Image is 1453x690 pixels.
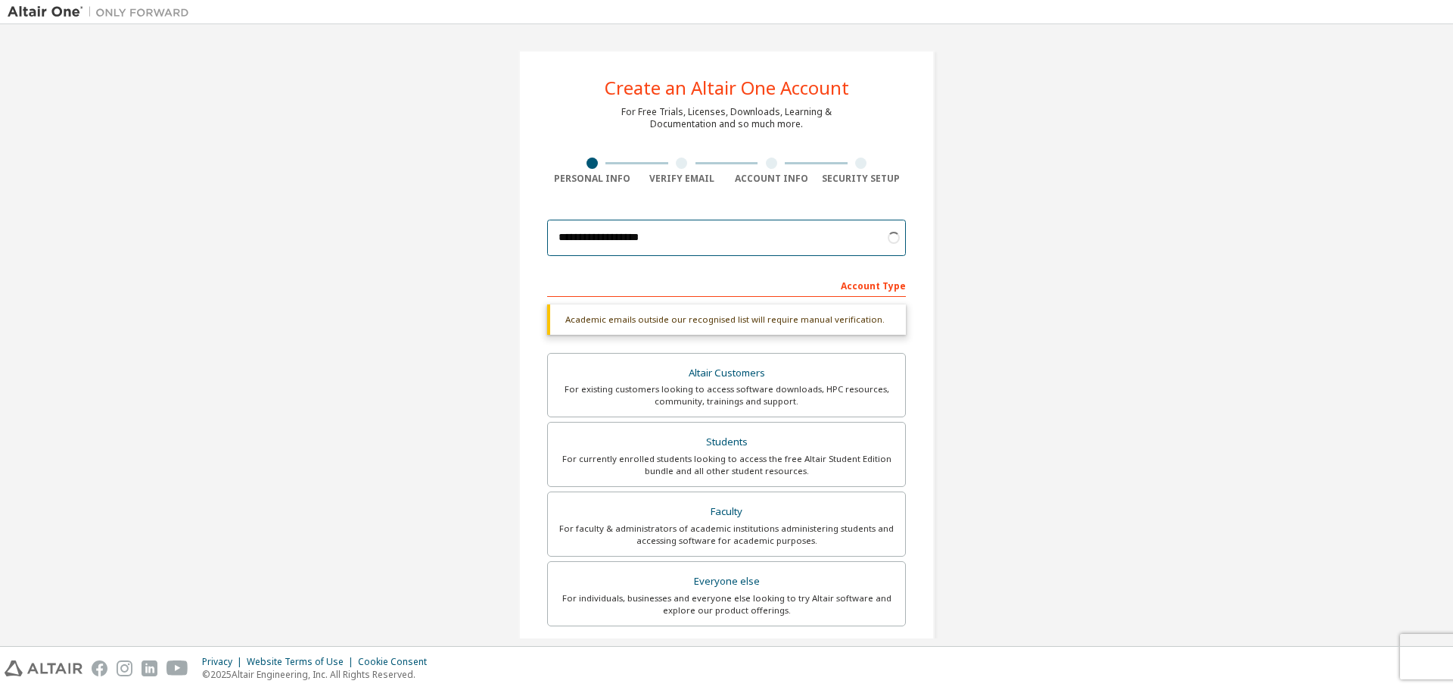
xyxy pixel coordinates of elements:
[547,304,906,335] div: Academic emails outside our recognised list will require manual verification.
[557,571,896,592] div: Everyone else
[557,363,896,384] div: Altair Customers
[8,5,197,20] img: Altair One
[247,656,358,668] div: Website Terms of Use
[117,660,132,676] img: instagram.svg
[202,656,247,668] div: Privacy
[621,106,832,130] div: For Free Trials, Licenses, Downloads, Learning & Documentation and so much more.
[557,383,896,407] div: For existing customers looking to access software downloads, HPC resources, community, trainings ...
[726,173,817,185] div: Account Info
[605,79,849,97] div: Create an Altair One Account
[817,173,907,185] div: Security Setup
[5,660,82,676] img: altair_logo.svg
[557,523,896,547] div: For faculty & administrators of academic institutions administering students and accessing softwa...
[547,173,637,185] div: Personal Info
[557,453,896,477] div: For currently enrolled students looking to access the free Altair Student Edition bundle and all ...
[637,173,727,185] div: Verify Email
[142,660,157,676] img: linkedin.svg
[547,273,906,297] div: Account Type
[557,432,896,453] div: Students
[557,501,896,523] div: Faculty
[358,656,436,668] div: Cookie Consent
[557,592,896,617] div: For individuals, businesses and everyone else looking to try Altair software and explore our prod...
[92,660,107,676] img: facebook.svg
[166,660,188,676] img: youtube.svg
[202,668,436,681] p: © 2025 Altair Engineering, Inc. All Rights Reserved.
